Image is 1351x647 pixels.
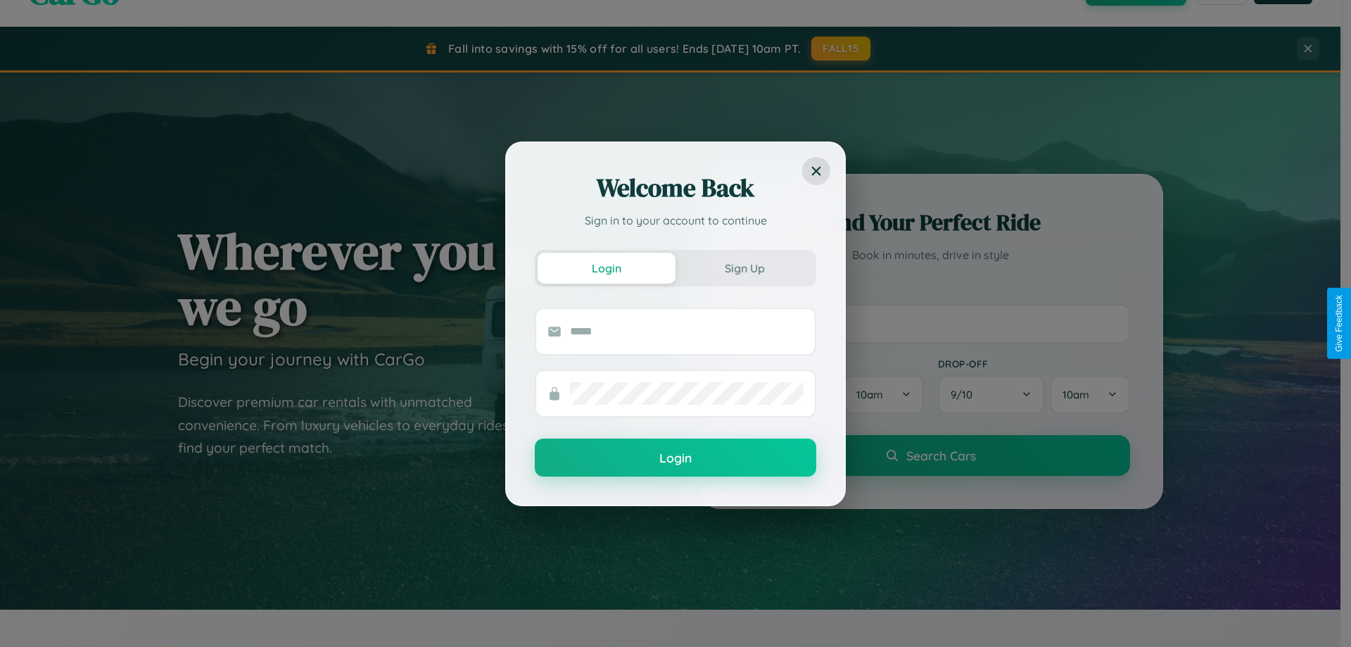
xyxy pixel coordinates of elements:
[535,171,816,205] h2: Welcome Back
[535,212,816,229] p: Sign in to your account to continue
[675,253,813,284] button: Sign Up
[535,439,816,477] button: Login
[538,253,675,284] button: Login
[1334,295,1344,352] div: Give Feedback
